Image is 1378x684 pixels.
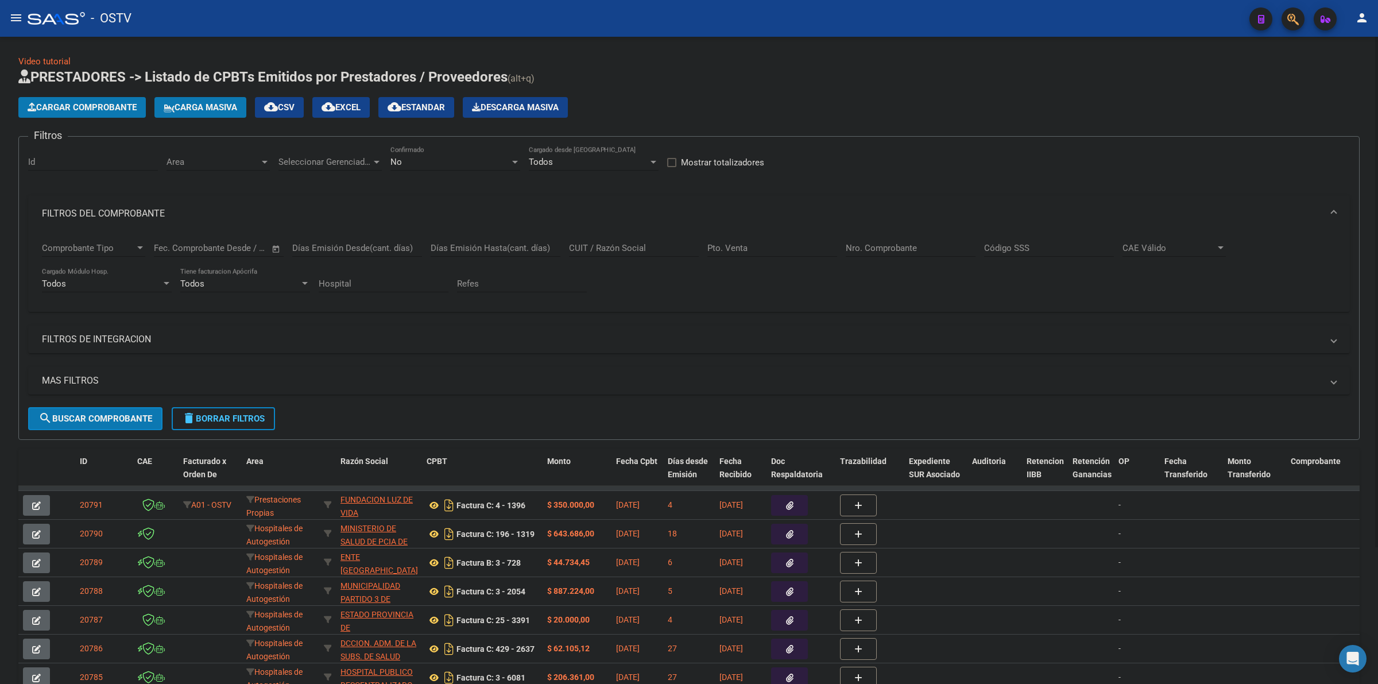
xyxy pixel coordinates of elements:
strong: Factura C: 25 - 3391 [456,616,530,625]
span: - [1118,558,1121,567]
span: Fecha Cpbt [616,457,657,466]
div: 30718899326 [340,551,417,575]
span: [DATE] [616,529,640,538]
span: Area [167,157,260,167]
datatable-header-cell: Monto [543,449,611,500]
span: Seleccionar Gerenciador [278,157,371,167]
span: DCCION. ADM. DE LA SUBS. DE SALUD PCIA. DE NEUQUEN [340,639,416,674]
span: ENTE [GEOGRAPHIC_DATA][PERSON_NAME] [340,552,418,588]
div: 30626983398 [340,522,417,546]
span: OP [1118,457,1129,466]
datatable-header-cell: ID [75,449,133,500]
span: [DATE] [616,673,640,682]
span: Area [246,457,264,466]
strong: Factura C: 429 - 2637 [456,644,535,654]
span: [DATE] [616,644,640,653]
strong: $ 20.000,00 [547,615,590,624]
input: Start date [154,243,191,253]
datatable-header-cell: Doc Respaldatoria [767,449,835,500]
app-download-masive: Descarga masiva de comprobantes (adjuntos) [463,97,568,118]
span: 27 [668,673,677,682]
mat-expansion-panel-header: MAS FILTROS [28,367,1350,395]
a: Video tutorial [18,56,71,67]
datatable-header-cell: Monto Transferido [1223,449,1286,500]
strong: $ 350.000,00 [547,500,594,509]
datatable-header-cell: Auditoria [967,449,1022,500]
strong: Factura C: 3 - 6081 [456,673,525,682]
span: Días desde Emisión [668,457,708,479]
span: Todos [42,279,66,289]
mat-panel-title: FILTROS DE INTEGRACION [42,333,1322,346]
span: [DATE] [616,558,640,567]
span: Monto Transferido [1228,457,1271,479]
span: Cargar Comprobante [28,102,137,113]
span: Trazabilidad [840,457,887,466]
strong: $ 206.361,00 [547,673,594,682]
span: Fecha Recibido [719,457,752,479]
span: Hospitales de Autogestión [246,552,303,575]
datatable-header-cell: Fecha Transferido [1160,449,1223,500]
mat-icon: cloud_download [322,100,335,114]
span: MUNICIPALIDAD PARTIDO 3 DE FEBRERO [340,581,400,617]
span: Prestaciones Propias [246,495,301,517]
div: 30671219593 [340,493,417,517]
strong: $ 62.105,12 [547,644,590,653]
datatable-header-cell: OP [1114,449,1160,500]
mat-icon: menu [9,11,23,25]
span: EXCEL [322,102,361,113]
i: Descargar documento [442,582,456,601]
span: 6 [668,558,672,567]
mat-expansion-panel-header: FILTROS DE INTEGRACION [28,326,1350,353]
span: [DATE] [719,500,743,509]
span: 20788 [80,586,103,596]
span: 4 [668,615,672,624]
span: Buscar Comprobante [38,414,152,424]
span: ID [80,457,87,466]
div: Open Intercom Messenger [1339,645,1367,673]
i: Descargar documento [442,554,456,572]
mat-icon: person [1355,11,1369,25]
span: Doc Respaldatoria [771,457,823,479]
button: Descarga Masiva [463,97,568,118]
button: Borrar Filtros [172,407,275,430]
span: - [1118,529,1121,538]
button: CSV [255,97,304,118]
span: Retención Ganancias [1073,457,1112,479]
span: Mostrar totalizadores [681,156,764,169]
span: 27 [668,644,677,653]
mat-icon: cloud_download [388,100,401,114]
button: Open calendar [270,242,283,256]
datatable-header-cell: Fecha Recibido [715,449,767,500]
span: 18 [668,529,677,538]
span: (alt+q) [508,73,535,84]
span: Todos [180,279,204,289]
span: [DATE] [719,615,743,624]
span: - [1118,615,1121,624]
span: Facturado x Orden De [183,457,226,479]
datatable-header-cell: CPBT [422,449,543,500]
span: CAE [137,457,152,466]
span: Carga Masiva [164,102,237,113]
span: A01 - OSTV [191,500,231,509]
span: [DATE] [616,500,640,509]
i: Descargar documento [442,525,456,543]
strong: $ 44.734,45 [547,558,590,567]
datatable-header-cell: Retencion IIBB [1022,449,1068,500]
mat-icon: delete [182,411,196,425]
datatable-header-cell: Razón Social [336,449,422,500]
datatable-header-cell: Area [242,449,319,500]
i: Descargar documento [442,611,456,629]
span: No [390,157,402,167]
datatable-header-cell: CAE [133,449,179,500]
h3: Filtros [28,127,68,144]
span: PRESTADORES -> Listado de CPBTs Emitidos por Prestadores / Proveedores [18,69,508,85]
datatable-header-cell: Trazabilidad [835,449,904,500]
span: 20787 [80,615,103,624]
datatable-header-cell: Facturado x Orden De [179,449,242,500]
span: MINISTERIO DE SALUD DE PCIA DE BSAS [340,524,408,559]
datatable-header-cell: Retención Ganancias [1068,449,1114,500]
span: CSV [264,102,295,113]
span: 4 [668,500,672,509]
div: 30707519378 [340,637,417,661]
span: Hospitales de Autogestión [246,581,303,604]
